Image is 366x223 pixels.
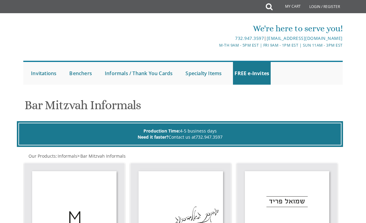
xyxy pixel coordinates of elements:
[267,35,343,41] a: [EMAIL_ADDRESS][DOMAIN_NAME]
[29,62,58,85] a: Invitations
[68,62,93,85] a: Benchers
[25,98,341,117] h1: Bar Mitzvah Informals
[138,134,169,140] span: Need it faster?
[103,62,174,85] a: Informals / Thank You Cards
[58,153,77,159] span: Informals
[184,62,223,85] a: Specialty Items
[235,35,264,41] a: 732.947.3597
[77,153,126,159] span: >
[130,22,343,35] div: We're here to serve you!
[272,1,305,13] a: My Cart
[196,134,223,140] a: 732.947.3597
[80,153,126,159] a: Bar Mitzvah Informals
[18,123,341,145] div: 4-5 business days Contact us at
[57,153,77,159] a: Informals
[233,62,271,85] a: FREE e-Invites
[130,35,343,42] div: |
[23,153,343,159] div: :
[143,128,180,134] span: Production Time:
[130,42,343,48] div: M-Th 9am - 5pm EST | Fri 9am - 1pm EST | Sun 11am - 3pm EST
[28,153,56,159] a: Our Products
